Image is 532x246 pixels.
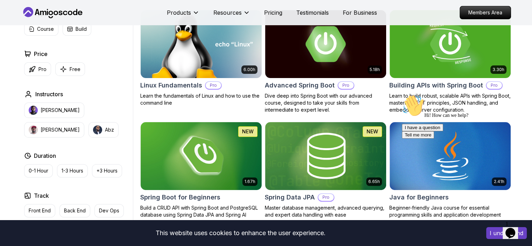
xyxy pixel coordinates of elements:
[24,22,58,36] button: Course
[35,90,63,98] h2: Instructors
[76,26,87,33] p: Build
[141,10,262,78] img: Linux Fundamentals card
[57,164,88,177] button: 1-3 Hours
[140,80,202,90] h2: Linux Fundamentals
[59,204,90,217] button: Back End
[62,167,83,174] p: 1-3 Hours
[265,204,386,218] p: Master database management, advanced querying, and expert data handling with ease
[140,122,262,218] a: Spring Boot for Beginners card1.67hNEWSpring Boot for BeginnersBuild a CRUD API with Spring Boot ...
[242,128,254,135] p: NEW
[94,204,124,217] button: Dev Ops
[503,218,525,239] iframe: chat widget
[141,122,262,190] img: Spring Boot for Beginners card
[265,92,386,113] p: Dive deep into Spring Boot with our advanced course, designed to take your skills from intermedia...
[29,207,51,214] p: Front End
[5,225,476,241] div: This website uses cookies to enhance the user experience.
[389,80,483,90] h2: Building APIs with Spring Boot
[367,128,378,135] p: NEW
[244,179,255,184] p: 1.67h
[486,227,527,239] button: Accept cookies
[3,40,35,47] button: Tell me more
[29,106,38,115] img: instructor img
[3,3,129,47] div: 👋Hi! How can we help?I have a questionTell me more
[368,179,380,184] p: 6.65h
[389,92,511,113] p: Learn to build robust, scalable APIs with Spring Boot, mastering REST principles, JSON handling, ...
[140,192,220,202] h2: Spring Boot for Beginners
[37,26,54,33] p: Course
[460,6,511,19] a: Members Area
[265,192,315,202] h2: Spring Data JPA
[389,10,511,113] a: Building APIs with Spring Boot card3.30hBuilding APIs with Spring BootProLearn to build robust, s...
[140,204,262,218] p: Build a CRUD API with Spring Boot and PostgreSQL database using Spring Data JPA and Spring AI
[265,122,386,190] img: Spring Data JPA card
[399,92,525,215] iframe: chat widget
[64,207,86,214] p: Back End
[38,66,47,73] p: Pro
[3,21,69,26] span: Hi! How can we help?
[318,194,334,201] p: Pro
[34,50,48,58] h2: Price
[390,10,511,78] img: Building APIs with Spring Boot card
[34,152,56,160] h2: Duration
[243,67,255,72] p: 6.00h
[24,164,53,177] button: 0-1 Hour
[140,10,262,106] a: Linux Fundamentals card6.00hLinux FundamentalsProLearn the fundamentals of Linux and how to use t...
[389,122,511,218] a: Java for Beginners card2.41hJava for BeginnersBeginner-friendly Java course for essential program...
[70,66,80,73] p: Free
[487,82,502,89] p: Pro
[492,67,504,72] p: 3.30h
[390,122,511,190] img: Java for Beginners card
[343,8,377,17] a: For Business
[264,8,282,17] a: Pricing
[41,107,80,114] p: [PERSON_NAME]
[29,125,38,134] img: instructor img
[24,62,51,76] button: Pro
[213,8,242,17] p: Resources
[105,126,114,133] p: Abz
[41,126,80,133] p: [PERSON_NAME]
[99,207,119,214] p: Dev Ops
[24,204,55,217] button: Front End
[63,22,91,36] button: Build
[213,8,250,22] button: Resources
[24,103,84,118] button: instructor img[PERSON_NAME]
[167,8,199,22] button: Products
[3,32,44,40] button: I have a question
[460,6,511,19] p: Members Area
[296,8,329,17] a: Testimonials
[265,122,386,218] a: Spring Data JPA card6.65hNEWSpring Data JPAProMaster database management, advanced querying, and ...
[92,164,122,177] button: +3 Hours
[338,82,354,89] p: Pro
[265,10,386,113] a: Advanced Spring Boot card5.18hAdvanced Spring BootProDive deep into Spring Boot with our advanced...
[34,191,49,200] h2: Track
[389,204,511,218] p: Beginner-friendly Java course for essential programming skills and application development
[93,125,102,134] img: instructor img
[370,67,380,72] p: 5.18h
[140,92,262,106] p: Learn the fundamentals of Linux and how to use the command line
[265,80,335,90] h2: Advanced Spring Boot
[389,192,449,202] h2: Java for Beginners
[29,167,48,174] p: 0-1 Hour
[206,82,221,89] p: Pro
[24,122,84,138] button: instructor img[PERSON_NAME]
[97,167,118,174] p: +3 Hours
[88,122,119,138] button: instructor imgAbz
[55,62,85,76] button: Free
[3,3,25,25] img: :wave:
[265,10,386,78] img: Advanced Spring Boot card
[167,8,191,17] p: Products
